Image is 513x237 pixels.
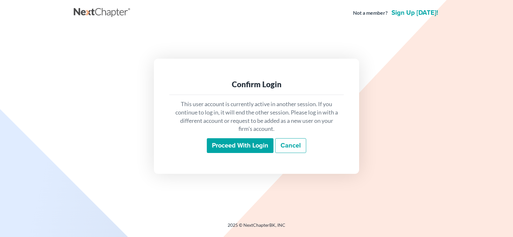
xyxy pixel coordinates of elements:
a: Cancel [275,138,306,153]
p: This user account is currently active in another session. If you continue to log in, it will end ... [174,100,339,133]
input: Proceed with login [207,138,273,153]
a: Sign up [DATE]! [390,10,439,16]
div: Confirm Login [174,79,339,89]
div: 2025 © NextChapterBK, INC [74,222,439,233]
strong: Not a member? [353,9,388,17]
